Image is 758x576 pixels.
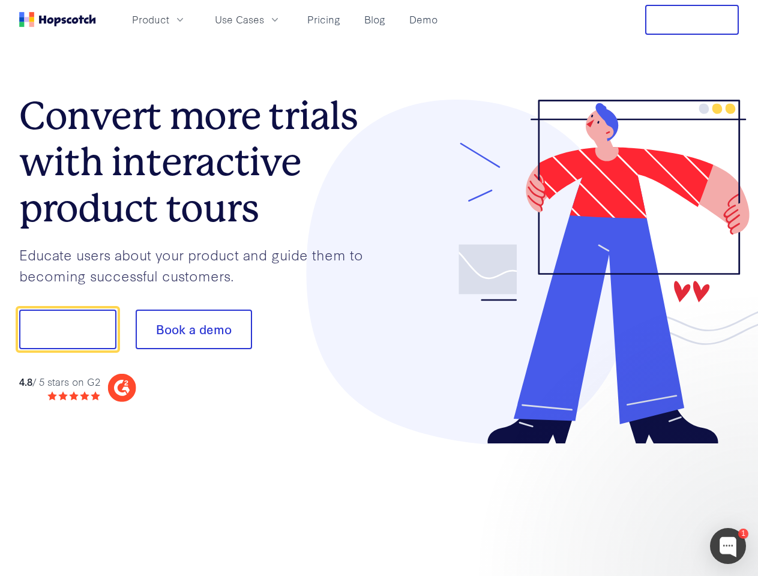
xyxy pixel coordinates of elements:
span: Product [132,12,169,27]
button: Product [125,10,193,29]
a: Pricing [302,10,345,29]
div: / 5 stars on G2 [19,374,100,389]
button: Book a demo [136,310,252,349]
button: Use Cases [208,10,288,29]
strong: 4.8 [19,374,32,388]
a: Blog [359,10,390,29]
a: Demo [405,10,442,29]
span: Use Cases [215,12,264,27]
button: Free Trial [645,5,739,35]
p: Educate users about your product and guide them to becoming successful customers. [19,244,379,286]
a: Home [19,12,96,27]
h1: Convert more trials with interactive product tours [19,93,379,231]
div: 1 [738,529,748,539]
button: Show me! [19,310,116,349]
